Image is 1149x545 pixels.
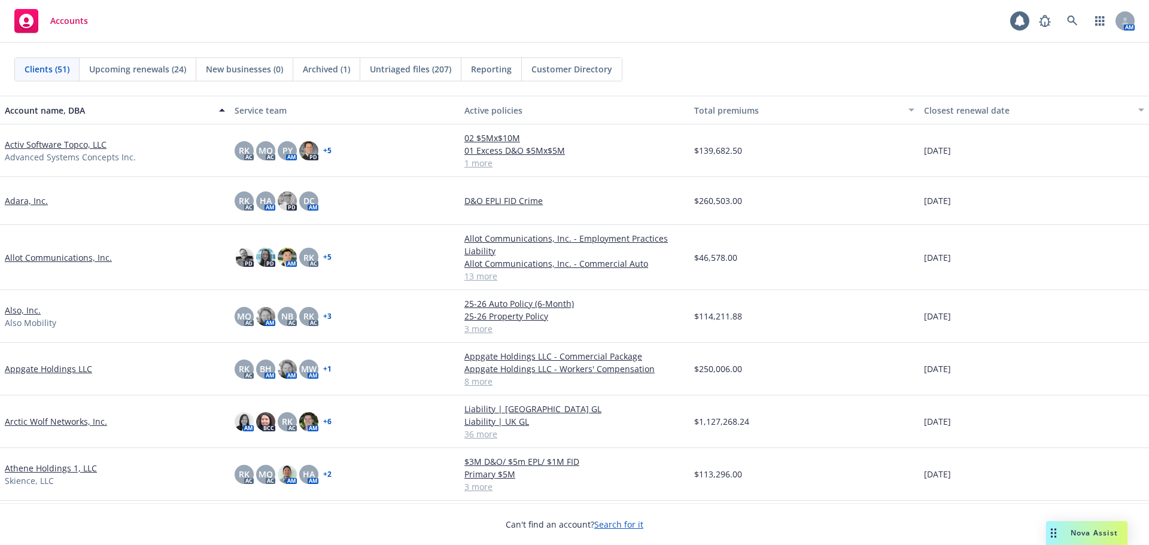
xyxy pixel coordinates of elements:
[89,63,186,75] span: Upcoming renewals (24)
[282,144,293,157] span: PY
[323,366,332,373] a: + 1
[235,412,254,431] img: photo
[464,455,685,468] a: $3M D&O/ $5m EPL/ $1M FID
[303,468,315,480] span: HA
[924,144,951,157] span: [DATE]
[464,232,685,257] a: Allot Communications, Inc. - Employment Practices Liability
[924,251,951,264] span: [DATE]
[239,144,250,157] span: RK
[464,144,685,157] a: 01 Excess D&O $5Mx$5M
[1046,521,1061,545] div: Drag to move
[299,412,318,431] img: photo
[919,96,1149,124] button: Closest renewal date
[230,96,460,124] button: Service team
[924,104,1131,117] div: Closest renewal date
[1046,521,1127,545] button: Nova Assist
[5,194,48,207] a: Adara, Inc.
[281,310,293,322] span: NB
[239,363,250,375] span: RK
[5,251,112,264] a: Allot Communications, Inc.
[278,360,297,379] img: photo
[323,147,332,154] a: + 5
[303,251,314,264] span: RK
[464,270,685,282] a: 13 more
[260,194,272,207] span: HA
[5,415,107,428] a: Arctic Wolf Networks, Inc.
[259,468,273,480] span: MQ
[924,310,951,322] span: [DATE]
[464,132,685,144] a: 02 $5Mx$10M
[10,4,93,38] a: Accounts
[464,468,685,480] a: Primary $5M
[278,191,297,211] img: photo
[464,363,685,375] a: Appgate Holdings LLC - Workers' Compensation
[239,468,250,480] span: RK
[694,251,737,264] span: $46,578.00
[924,194,951,207] span: [DATE]
[464,428,685,440] a: 36 more
[464,257,685,270] a: Allot Communications, Inc. - Commercial Auto
[25,63,69,75] span: Clients (51)
[464,375,685,388] a: 8 more
[235,248,254,267] img: photo
[303,310,314,322] span: RK
[5,363,92,375] a: Appgate Holdings LLC
[5,316,56,329] span: Also Mobility
[594,519,643,530] a: Search for it
[924,415,951,428] span: [DATE]
[464,297,685,310] a: 25-26 Auto Policy (6-Month)
[5,138,107,151] a: Activ Software Topco, LLC
[464,480,685,493] a: 3 more
[464,194,685,207] a: D&O EPLI FID Crime
[1088,9,1112,33] a: Switch app
[924,468,951,480] span: [DATE]
[237,310,251,322] span: MQ
[464,157,685,169] a: 1 more
[694,468,742,480] span: $113,296.00
[694,194,742,207] span: $260,503.00
[206,63,283,75] span: New businesses (0)
[5,104,212,117] div: Account name, DBA
[256,248,275,267] img: photo
[924,363,951,375] span: [DATE]
[256,307,275,326] img: photo
[1033,9,1057,33] a: Report a Bug
[694,310,742,322] span: $114,211.88
[303,194,315,207] span: DC
[235,104,455,117] div: Service team
[5,304,41,316] a: Also, Inc.
[301,363,317,375] span: MW
[5,151,136,163] span: Advanced Systems Concepts Inc.
[239,194,250,207] span: RK
[689,96,919,124] button: Total premiums
[471,63,512,75] span: Reporting
[1060,9,1084,33] a: Search
[460,96,689,124] button: Active policies
[260,363,272,375] span: BH
[506,518,643,531] span: Can't find an account?
[370,63,451,75] span: Untriaged files (207)
[464,104,685,117] div: Active policies
[694,415,749,428] span: $1,127,268.24
[5,462,97,474] a: Athene Holdings 1, LLC
[464,350,685,363] a: Appgate Holdings LLC - Commercial Package
[694,363,742,375] span: $250,006.00
[282,415,293,428] span: RK
[464,415,685,428] a: Liability | UK GL
[323,254,332,261] a: + 5
[256,412,275,431] img: photo
[323,418,332,425] a: + 6
[464,310,685,322] a: 25-26 Property Policy
[694,144,742,157] span: $139,682.50
[464,403,685,415] a: Liability | [GEOGRAPHIC_DATA] GL
[278,465,297,484] img: photo
[323,313,332,320] a: + 3
[50,16,88,26] span: Accounts
[259,144,273,157] span: MQ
